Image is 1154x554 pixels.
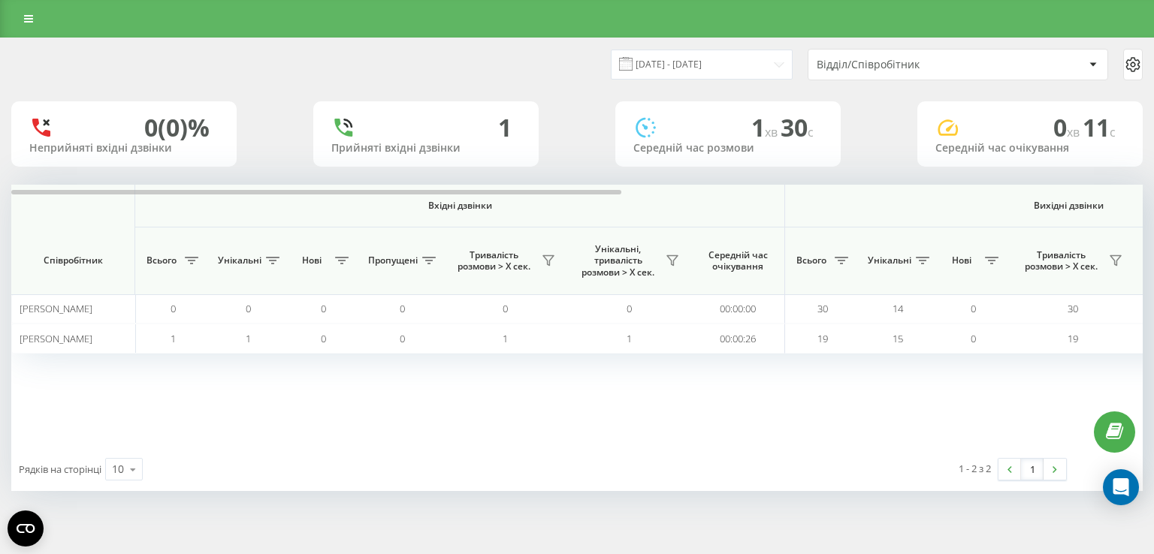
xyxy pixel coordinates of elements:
div: Прийняті вхідні дзвінки [331,142,521,155]
span: c [1110,124,1116,140]
td: 00:00:00 [691,294,785,324]
span: 19 [817,332,828,345]
a: 1 [1021,459,1044,480]
span: 11 [1083,111,1116,143]
span: 14 [893,302,903,315]
span: Унікальні, тривалість розмови > Х сек. [575,243,661,279]
span: хв [765,124,781,140]
div: Середній час розмови [633,142,823,155]
span: 1 [503,332,508,345]
span: хв [1067,124,1083,140]
span: 1 [171,332,176,345]
div: Open Intercom Messenger [1103,469,1139,505]
span: 1 [246,332,251,345]
span: c [808,124,814,140]
span: Тривалість розмови > Х сек. [451,249,537,272]
span: 30 [1068,302,1078,315]
span: 0 [246,302,251,315]
div: 1 - 2 з 2 [959,461,991,476]
span: 0 [1053,111,1083,143]
div: Відділ/Співробітник [817,59,996,71]
div: 1 [498,113,512,142]
span: [PERSON_NAME] [20,302,92,315]
span: 0 [627,302,632,315]
span: Унікальні [868,254,911,266]
span: Нові [293,254,331,266]
span: Рядків на сторінці [19,462,101,476]
button: Open CMP widget [8,510,44,546]
span: Всього [143,254,180,266]
span: 0 [171,302,176,315]
span: 0 [400,332,405,345]
div: Неприйняті вхідні дзвінки [29,142,219,155]
span: Тривалість розмови > Х сек. [1018,249,1104,272]
span: Унікальні [218,254,261,266]
span: Середній час очікування [702,249,773,272]
div: 10 [112,462,124,477]
span: 1 [751,111,781,143]
span: Пропущені [368,254,418,266]
span: Співробітник [24,254,122,266]
span: 30 [781,111,814,143]
div: 0 (0)% [144,113,210,142]
div: Середній час очікування [935,142,1125,155]
span: 0 [321,332,326,345]
span: 30 [817,302,828,315]
span: 19 [1068,332,1078,345]
span: 1 [627,332,632,345]
td: 00:00:26 [691,324,785,353]
span: Вхідні дзвінки [174,200,745,212]
span: Всього [793,254,830,266]
span: 0 [321,302,326,315]
span: Нові [943,254,980,266]
span: [PERSON_NAME] [20,332,92,345]
span: 15 [893,332,903,345]
span: 0 [400,302,405,315]
span: 0 [503,302,508,315]
span: 0 [971,332,976,345]
span: 0 [971,302,976,315]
